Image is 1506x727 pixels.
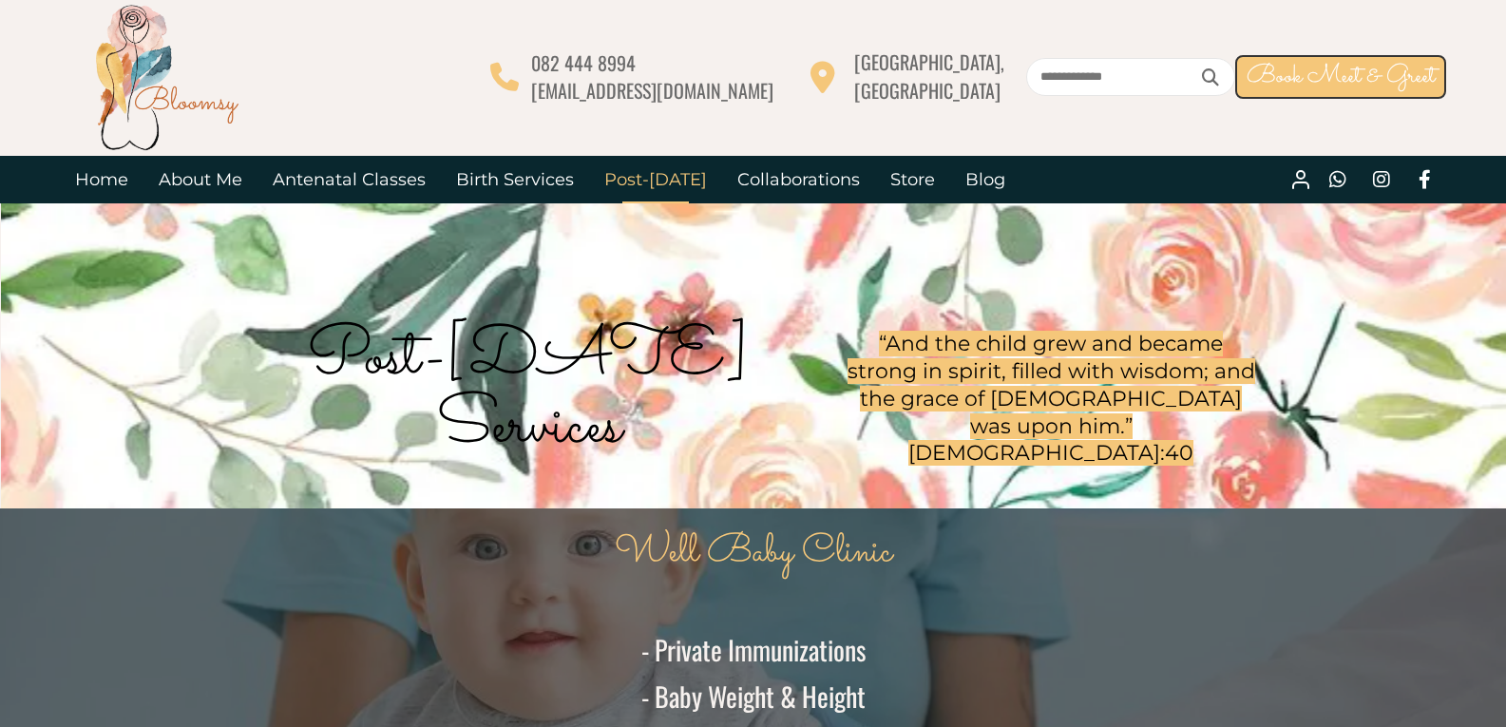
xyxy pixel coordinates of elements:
span: Well Baby Clinic [615,524,892,582]
span: - Private Immunizations [641,630,866,669]
a: Store [875,156,950,203]
span: 082 444 8994 [531,48,636,77]
span: [GEOGRAPHIC_DATA], [854,48,1004,76]
a: Blog [950,156,1020,203]
span: [GEOGRAPHIC_DATA] [854,76,1001,105]
span: Post-[DATE] Services [307,309,750,477]
a: Home [60,156,143,203]
a: Post-[DATE] [589,156,722,203]
img: Bloomsy [90,1,242,153]
a: Book Meet & Greet [1235,55,1446,99]
a: Collaborations [722,156,875,203]
span: “And the child grew and became strong in spirit, filled with wisdom; and the grace of [DEMOGRAPHI... [848,331,1255,438]
span: [EMAIL_ADDRESS][DOMAIN_NAME] [531,76,773,105]
a: Antenatal Classes [257,156,441,203]
a: Birth Services [441,156,589,203]
span: - Baby Weight & Height [641,677,866,716]
span: [DEMOGRAPHIC_DATA]:40 [908,440,1193,466]
a: About Me [143,156,257,203]
span: Book Meet & Greet [1247,58,1435,95]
